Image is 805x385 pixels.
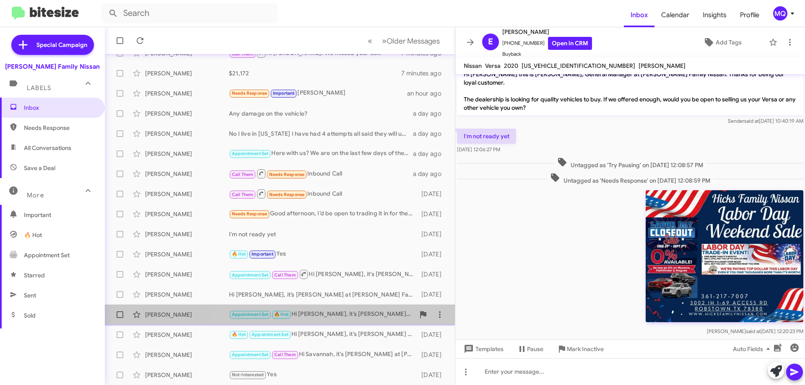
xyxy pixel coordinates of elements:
[417,270,448,279] div: [DATE]
[567,341,604,357] span: Mark Inactive
[417,230,448,238] div: [DATE]
[269,172,305,177] span: Needs Response
[269,192,305,197] span: Needs Response
[145,270,229,279] div: [PERSON_NAME]
[527,341,543,357] span: Pause
[24,251,70,259] span: Appointment Set
[502,50,592,58] span: Buyback
[145,331,229,339] div: [PERSON_NAME]
[728,118,803,124] span: Sender [DATE] 10:40:19 AM
[274,352,296,357] span: Call Them
[24,311,36,320] span: Sold
[229,109,413,118] div: Any damage on the vehicle?
[646,190,803,322] img: 2Q==
[232,272,269,278] span: Appointment Set
[252,332,288,337] span: Appointment Set
[229,209,417,219] div: Good afternoon, I’d be open to trading it in for the right price, but the last offer I got from y...
[232,332,246,337] span: 🔥 Hot
[145,190,229,198] div: [PERSON_NAME]
[145,170,229,178] div: [PERSON_NAME]
[746,328,761,334] span: said at
[624,3,654,27] a: Inbox
[502,37,592,50] span: [PHONE_NUMBER]
[413,109,448,118] div: a day ago
[229,269,417,279] div: Hi [PERSON_NAME], it’s [PERSON_NAME] at [PERSON_NAME] Family Nissan. [DATE] specials are starting...
[510,341,550,357] button: Pause
[36,41,87,49] span: Special Campaign
[274,272,296,278] span: Call Them
[363,32,377,49] button: Previous
[363,32,445,49] nav: Page navigation example
[145,310,229,319] div: [PERSON_NAME]
[145,351,229,359] div: [PERSON_NAME]
[27,191,44,199] span: More
[145,150,229,158] div: [PERSON_NAME]
[145,89,229,98] div: [PERSON_NAME]
[773,6,787,21] div: MQ
[229,249,417,259] div: Yes
[24,144,71,152] span: All Conversations
[145,250,229,258] div: [PERSON_NAME]
[232,211,267,217] span: Needs Response
[417,190,448,198] div: [DATE]
[413,129,448,138] div: a day ago
[145,129,229,138] div: [PERSON_NAME]
[417,250,448,258] div: [DATE]
[229,69,401,78] div: $21,172
[229,330,417,339] div: Hi [PERSON_NAME], it’s [PERSON_NAME] at [PERSON_NAME] Family Nissan. [DATE] specials are starting...
[679,35,765,50] button: Add Tags
[733,341,773,357] span: Auto Fields
[726,341,780,357] button: Auto Fields
[229,290,417,299] div: Hi [PERSON_NAME], it’s [PERSON_NAME] at [PERSON_NAME] Family Nissan. [DATE] specials are starting...
[457,146,500,152] span: [DATE] 12:06:27 PM
[101,3,278,23] input: Search
[24,164,55,172] span: Save a Deal
[417,210,448,218] div: [DATE]
[413,170,448,178] div: a day ago
[24,291,36,300] span: Sent
[229,230,417,238] div: I'm not ready yet
[232,172,254,177] span: Call Them
[554,157,706,169] span: Untagged as 'Try Pausing' on [DATE] 12:08:57 PM
[145,371,229,379] div: [PERSON_NAME]
[229,88,407,98] div: [PERSON_NAME]
[462,341,504,357] span: Templates
[457,129,516,144] p: I'm not ready yet
[548,37,592,50] a: Open in CRM
[145,210,229,218] div: [PERSON_NAME]
[547,173,714,185] span: Untagged as 'Needs Response' on [DATE] 12:08:59 PM
[145,290,229,299] div: [PERSON_NAME]
[24,103,95,112] span: Inbox
[24,211,95,219] span: Important
[733,3,766,27] span: Profile
[457,67,803,115] p: Hi [PERSON_NAME] this is [PERSON_NAME], General Manager at [PERSON_NAME] Family Nissan. Thanks fo...
[229,129,413,138] div: No I live in [US_STATE] I have had 4 attempts all said they will update and it hasn't happened yet
[707,328,803,334] span: [PERSON_NAME] [DATE] 12:20:23 PM
[232,372,264,377] span: Not-Interested
[145,109,229,118] div: [PERSON_NAME]
[413,150,448,158] div: a day ago
[455,341,510,357] button: Templates
[229,350,417,359] div: Hi Savannah, it’s [PERSON_NAME] at [PERSON_NAME] Family Nissan. [DATE] specials are starting now!...
[229,310,415,319] div: Hi [PERSON_NAME], it’s [PERSON_NAME] at [PERSON_NAME] Family Nissan. [DATE] specials are starting...
[417,351,448,359] div: [DATE]
[417,371,448,379] div: [DATE]
[252,251,273,257] span: Important
[382,36,387,46] span: »
[368,36,372,46] span: «
[504,62,518,70] span: 2020
[744,118,759,124] span: said at
[417,331,448,339] div: [DATE]
[387,36,440,46] span: Older Messages
[407,89,448,98] div: an hour ago
[550,341,610,357] button: Mark Inactive
[27,84,51,92] span: Labels
[377,32,445,49] button: Next
[273,90,295,96] span: Important
[145,69,229,78] div: [PERSON_NAME]
[696,3,733,27] a: Insights
[232,352,269,357] span: Appointment Set
[401,69,448,78] div: 7 minutes ago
